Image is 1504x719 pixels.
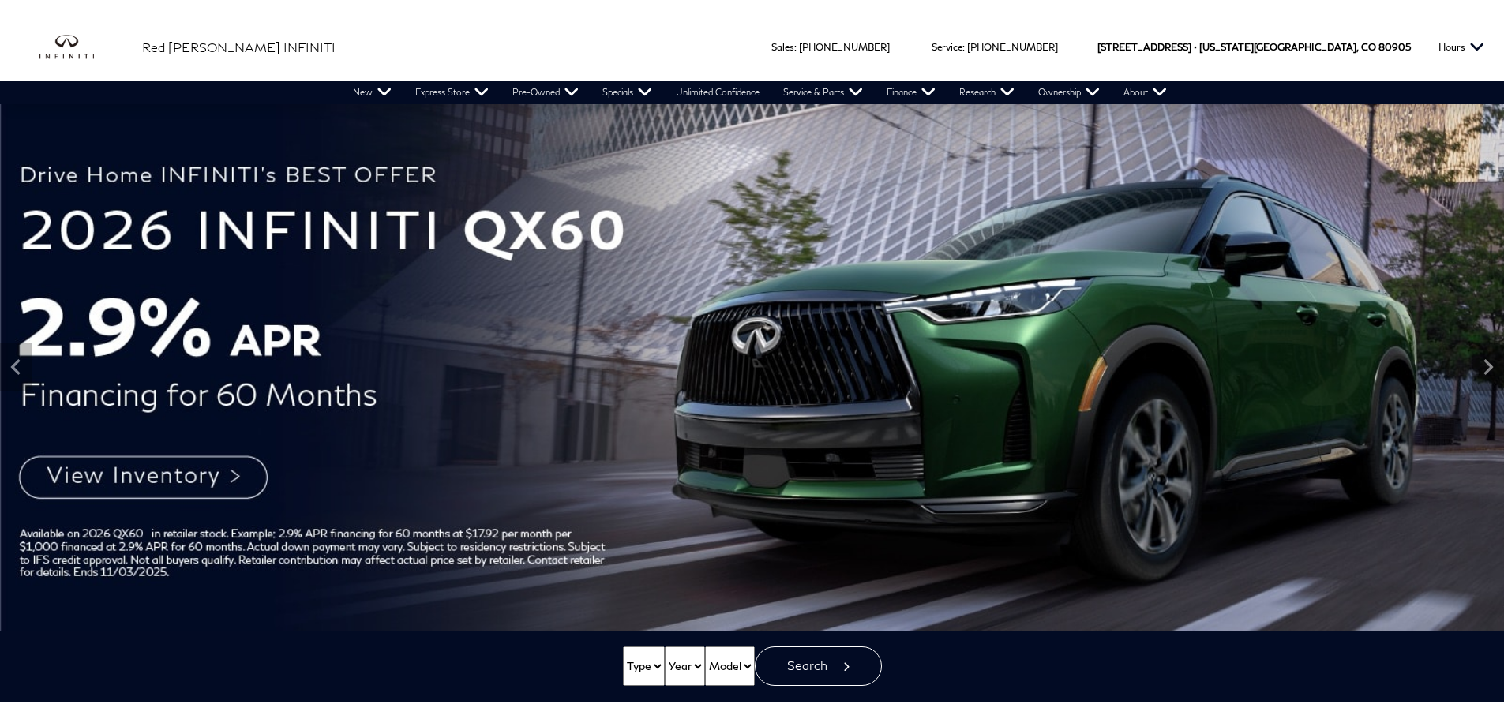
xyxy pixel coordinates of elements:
a: [PHONE_NUMBER] [967,41,1058,53]
img: INFINITI [39,35,118,60]
button: Search [755,646,882,686]
a: Express Store [403,81,501,104]
a: [PHONE_NUMBER] [799,41,890,53]
a: [STREET_ADDRESS] • [US_STATE][GEOGRAPHIC_DATA], CO 80905 [1097,41,1411,53]
span: Service [932,41,962,53]
select: Vehicle Type [623,646,665,686]
a: New [341,81,403,104]
nav: Main Navigation [341,81,1179,104]
span: Red [PERSON_NAME] INFINITI [142,39,336,54]
a: infiniti [39,35,118,60]
a: Unlimited Confidence [664,81,771,104]
a: Research [947,81,1026,104]
select: Vehicle Model [705,646,755,686]
a: Ownership [1026,81,1112,104]
a: Red [PERSON_NAME] INFINITI [142,38,336,57]
a: Pre-Owned [501,81,591,104]
span: Sales [771,41,794,53]
button: Open the hours dropdown [1431,13,1492,81]
span: CO [1361,13,1376,81]
span: [STREET_ADDRESS] • [1097,13,1197,81]
select: Vehicle Year [665,646,705,686]
span: : [794,41,797,53]
span: : [962,41,965,53]
a: Finance [875,81,947,104]
a: About [1112,81,1179,104]
span: 80905 [1378,13,1411,81]
a: Service & Parts [771,81,875,104]
span: [US_STATE][GEOGRAPHIC_DATA], [1199,13,1359,81]
a: Specials [591,81,664,104]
